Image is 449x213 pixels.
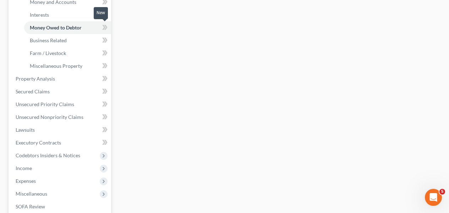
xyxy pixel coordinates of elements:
[24,34,111,47] a: Business Related
[30,24,82,31] span: Money Owed to Debtor
[10,136,111,149] a: Executory Contracts
[24,21,111,34] a: Money Owed to Debtor
[16,178,36,184] span: Expenses
[24,9,111,21] a: Interests
[16,152,80,158] span: Codebtors Insiders & Notices
[16,101,74,107] span: Unsecured Priority Claims
[10,72,111,85] a: Property Analysis
[30,50,66,56] span: Farm / Livestock
[10,200,111,213] a: SOFA Review
[30,63,82,69] span: Miscellaneous Property
[10,124,111,136] a: Lawsuits
[24,60,111,72] a: Miscellaneous Property
[16,140,61,146] span: Executory Contracts
[16,203,45,209] span: SOFA Review
[16,88,50,94] span: Secured Claims
[16,191,47,197] span: Miscellaneous
[439,189,445,195] span: 5
[30,37,67,43] span: Business Related
[24,47,111,60] a: Farm / Livestock
[10,85,111,98] a: Secured Claims
[30,12,49,18] span: Interests
[16,165,32,171] span: Income
[16,127,35,133] span: Lawsuits
[10,111,111,124] a: Unsecured Nonpriority Claims
[16,114,83,120] span: Unsecured Nonpriority Claims
[94,7,108,19] div: New
[10,98,111,111] a: Unsecured Priority Claims
[16,76,55,82] span: Property Analysis
[425,189,442,206] iframe: Intercom live chat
